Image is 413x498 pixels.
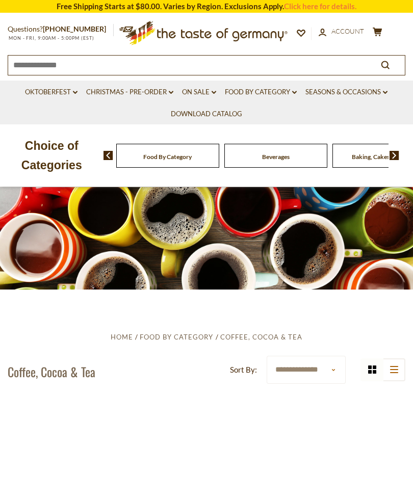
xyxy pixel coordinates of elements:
[390,151,399,160] img: next arrow
[331,27,364,35] span: Account
[305,87,388,98] a: Seasons & Occasions
[230,363,257,376] label: Sort By:
[143,153,192,161] a: Food By Category
[25,87,78,98] a: Oktoberfest
[86,87,173,98] a: Christmas - PRE-ORDER
[8,35,94,41] span: MON - FRI, 9:00AM - 5:00PM (EST)
[284,2,356,11] a: Click here for details.
[262,153,290,161] a: Beverages
[182,87,216,98] a: On Sale
[140,333,213,341] a: Food By Category
[319,26,364,37] a: Account
[104,151,113,160] img: previous arrow
[220,333,302,341] a: Coffee, Cocoa & Tea
[8,364,95,379] h1: Coffee, Cocoa & Tea
[171,109,242,120] a: Download Catalog
[111,333,133,341] a: Home
[8,23,114,36] p: Questions?
[225,87,297,98] a: Food By Category
[43,24,106,33] a: [PHONE_NUMBER]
